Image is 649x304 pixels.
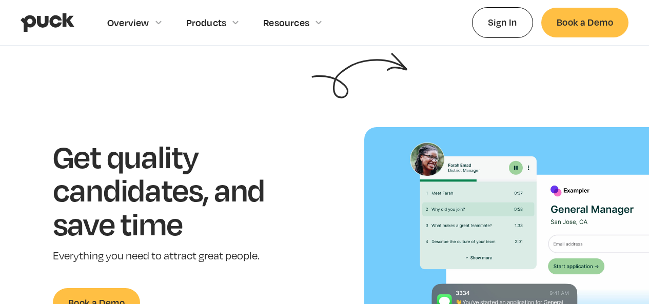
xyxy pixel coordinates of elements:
h1: Get quality candidates, and save time [53,139,297,240]
div: Products [186,17,227,28]
a: Sign In [472,7,533,37]
div: Overview [107,17,149,28]
a: Book a Demo [541,8,628,37]
div: Resources [263,17,309,28]
p: Everything you need to attract great people. [53,249,297,264]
